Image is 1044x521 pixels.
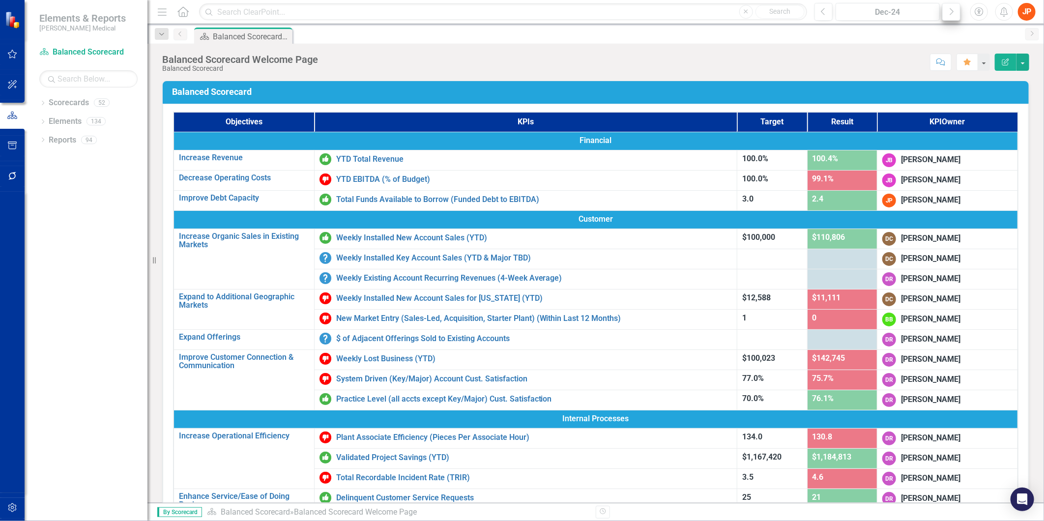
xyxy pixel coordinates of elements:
div: 134 [87,117,106,126]
a: Enhance Service/Ease of Doing Business [179,492,309,509]
img: Below Target [319,353,331,365]
td: Double-Click to Edit [877,289,1018,309]
span: 1 [742,313,747,322]
span: By Scorecard [157,507,202,517]
div: [PERSON_NAME] [901,473,960,484]
div: 94 [81,136,97,144]
div: [PERSON_NAME] [901,174,960,186]
span: 100.0% [742,174,768,183]
img: On or Above Target [319,194,331,205]
a: Weekly Existing Account Recurring Revenues (4-Week Average) [336,274,732,283]
img: ClearPoint Strategy [5,11,22,28]
span: 70.0% [742,394,764,403]
div: Balanced Scorecard [162,65,318,72]
td: Double-Click to Edit [877,329,1018,349]
img: Below Target [319,432,331,443]
div: DR [882,353,896,367]
div: JB [882,153,896,167]
img: On or Above Target [319,232,331,244]
div: [PERSON_NAME] [901,154,960,166]
span: $12,588 [742,293,771,302]
img: Below Target [319,292,331,304]
td: Double-Click to Edit [877,309,1018,329]
a: Increase Organic Sales in Existing Markets [179,232,309,249]
img: On or Above Target [319,452,331,463]
div: JP [882,194,896,207]
a: Increase Revenue [179,153,309,162]
span: 76.1% [812,394,834,403]
td: Double-Click to Edit Right Click for Context Menu [314,349,737,370]
a: Weekly Installed New Account Sales for [US_STATE] (YTD) [336,294,732,303]
div: Balanced Scorecard Welcome Page [294,507,417,517]
a: Weekly Lost Business (YTD) [336,354,732,363]
td: Double-Click to Edit [877,269,1018,289]
div: DC [882,252,896,266]
td: Double-Click to Edit Right Click for Context Menu [314,269,737,289]
a: Increase Operational Efficiency [179,432,309,440]
div: DR [882,492,896,506]
span: $100,023 [742,353,775,363]
td: Double-Click to Edit Right Click for Context Menu [174,349,314,410]
td: Double-Click to Edit Right Click for Context Menu [314,170,737,190]
span: $11,111 [812,293,841,302]
a: Scorecards [49,97,89,109]
td: Double-Click to Edit Right Click for Context Menu [314,190,737,210]
div: DR [882,472,896,486]
span: 21 [812,492,821,502]
span: $1,167,420 [742,452,782,462]
input: Search Below... [39,70,138,87]
div: [PERSON_NAME] [901,334,960,345]
span: Customer [179,214,1013,225]
span: $110,806 [812,232,845,242]
img: On or Above Target [319,393,331,405]
div: DR [882,452,896,465]
td: Double-Click to Edit Right Click for Context Menu [314,309,737,329]
div: DC [882,292,896,306]
a: Practice Level (all accts except Key/Major) Cust. Satisfaction [336,395,732,404]
a: Delinquent Customer Service Requests [336,493,732,502]
a: Plant Associate Efficiency (Pieces Per Associate Hour) [336,433,732,442]
div: Dec-24 [839,6,936,18]
span: Elements & Reports [39,12,126,24]
td: Double-Click to Edit Right Click for Context Menu [174,190,314,210]
span: 100.0% [742,154,768,163]
td: Double-Click to Edit [877,190,1018,210]
td: Double-Click to Edit Right Click for Context Menu [314,150,737,170]
div: DR [882,333,896,347]
td: Double-Click to Edit Right Click for Context Menu [174,150,314,170]
a: Total Recordable Incident Rate (TRIR) [336,473,732,482]
img: On or Above Target [319,153,331,165]
td: Double-Click to Edit [877,249,1018,269]
div: DR [882,393,896,407]
td: Double-Click to Edit [877,370,1018,390]
a: Reports [49,135,76,146]
img: No Information [319,333,331,345]
div: Open Intercom Messenger [1011,488,1034,511]
td: Double-Click to Edit [877,150,1018,170]
a: YTD EBITDA (% of Budget) [336,175,732,184]
span: 2.4 [812,194,824,203]
img: Below Target [319,313,331,324]
td: Double-Click to Edit [877,428,1018,448]
td: Double-Click to Edit [174,210,1018,229]
td: Double-Click to Edit Right Click for Context Menu [314,289,737,309]
div: [PERSON_NAME] [901,293,960,305]
a: Expand to Additional Geographic Markets [179,292,309,310]
td: Double-Click to Edit Right Click for Context Menu [174,329,314,349]
div: DC [882,232,896,246]
td: Double-Click to Edit [877,489,1018,509]
td: Double-Click to Edit [877,229,1018,249]
div: [PERSON_NAME] [901,233,960,244]
span: Search [769,7,790,15]
div: DR [882,432,896,445]
img: On or Above Target [319,492,331,504]
span: 3.0 [742,194,754,203]
span: 130.8 [812,432,833,441]
a: System Driven (Key/Major) Account Cust. Satisfaction [336,375,732,383]
a: Expand Offerings [179,333,309,342]
td: Double-Click to Edit [877,448,1018,468]
td: Double-Click to Edit Right Click for Context Menu [174,428,314,489]
a: $ of Adjacent Offerings Sold to Existing Accounts [336,334,732,343]
div: [PERSON_NAME] [901,354,960,365]
div: » [207,507,588,518]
